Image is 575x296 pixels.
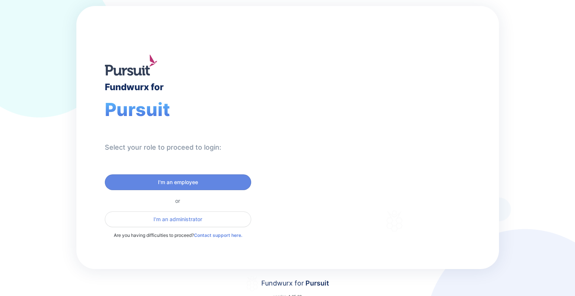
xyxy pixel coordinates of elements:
[194,232,242,238] a: Contact support here.
[105,198,251,204] div: or
[261,278,329,289] div: Fundwurx for
[330,149,459,170] div: Thank you for choosing Fundwurx as your partner in driving positive social impact!
[158,178,198,186] span: I'm an employee
[105,232,251,239] p: Are you having difficulties to proceed?
[330,115,416,133] div: Fundwurx
[105,211,251,227] button: I'm an administrator
[105,98,170,120] span: Pursuit
[105,55,157,76] img: logo.jpg
[105,82,164,92] div: Fundwurx for
[304,279,329,287] span: Pursuit
[105,174,251,190] button: I'm an employee
[105,143,221,152] div: Select your role to proceed to login:
[153,216,202,223] span: I'm an administrator
[330,105,389,112] div: Welcome to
